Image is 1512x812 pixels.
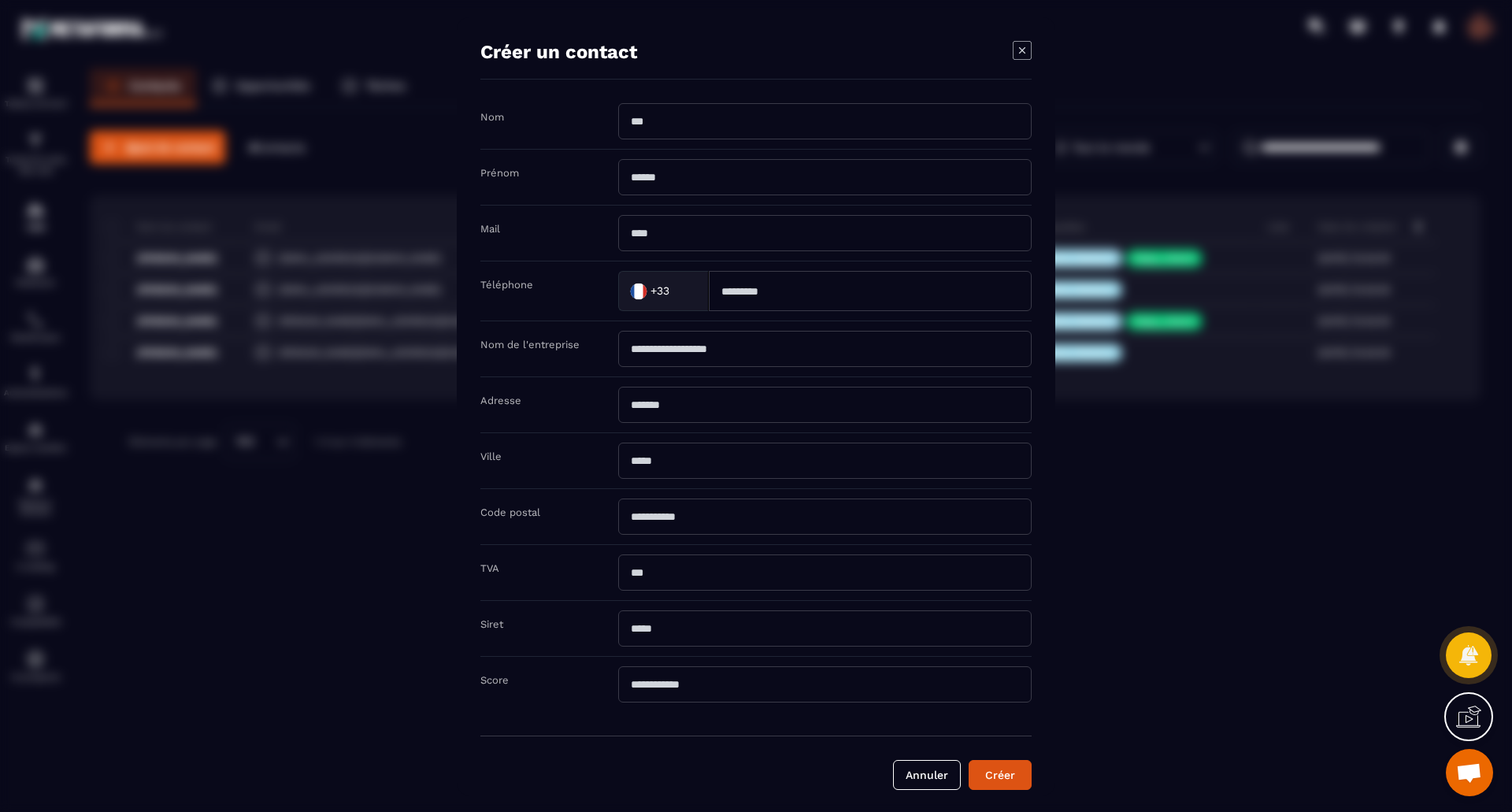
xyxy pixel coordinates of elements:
span: +33 [650,283,669,298]
label: Ville [480,450,502,462]
label: Nom [480,111,504,123]
div: Search for option [618,271,709,311]
label: Téléphone [480,279,533,291]
img: Country Flag [623,275,654,306]
label: Nom de l'entreprise [480,339,580,350]
label: Score [480,674,509,686]
input: Search for option [673,279,692,302]
h4: Créer un contact [480,41,637,63]
label: Adresse [480,395,521,406]
div: Ouvrir le chat [1446,749,1493,796]
label: Siret [480,618,503,630]
label: TVA [480,562,499,574]
button: Créer [969,760,1032,790]
label: Code postal [480,506,540,518]
label: Prénom [480,167,519,179]
button: Annuler [893,760,961,790]
label: Mail [480,223,500,235]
